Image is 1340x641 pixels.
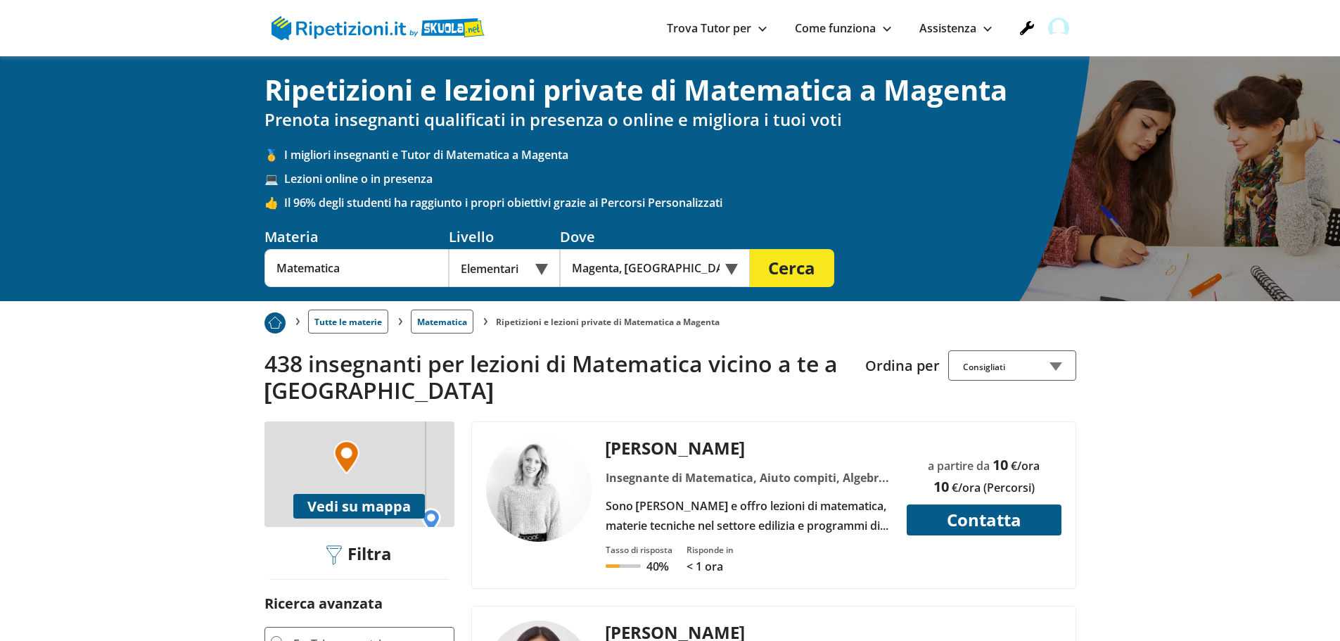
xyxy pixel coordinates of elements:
li: Ripetizioni e lezioni private di Matematica a Magenta [496,316,720,328]
img: Filtra filtri mobile [326,545,342,565]
span: Il 96% degli studenti ha raggiunto i propri obiettivi grazie ai Percorsi Personalizzati [284,195,1076,210]
img: user avatar [1048,18,1069,39]
span: 💻 [264,171,284,186]
button: Cerca [750,249,834,287]
h1: Ripetizioni e lezioni private di Matematica a Magenta [264,73,1076,107]
span: Lezioni online o in presenza [284,171,1076,186]
img: Marker [421,508,441,533]
h2: Prenota insegnanti qualificati in presenza o online e migliora i tuoi voti [264,110,1076,130]
span: 👍 [264,195,284,210]
div: Elementari [449,249,560,287]
a: Matematica [411,310,473,334]
label: Ricerca avanzata [264,594,383,613]
p: < 1 ora [687,559,734,574]
button: Vedi su mappa [293,494,425,519]
h2: 438 insegnanti per lezioni di Matematica vicino a te a [GEOGRAPHIC_DATA] [264,350,855,405]
div: Consigliati [948,350,1076,381]
img: Marker [333,440,359,474]
a: Assistenza [919,20,992,36]
input: Es. Indirizzo o CAP [560,249,731,287]
div: [PERSON_NAME] [600,436,898,459]
button: Contatta [907,504,1061,535]
span: 10 [993,455,1008,474]
p: 40% [646,559,669,574]
label: Ordina per [865,356,940,375]
span: I migliori insegnanti e Tutor di Matematica a Magenta [284,147,1076,163]
div: Tasso di risposta [606,544,672,556]
span: 10 [933,477,949,496]
span: a partire da [928,458,990,474]
a: Come funziona [795,20,891,36]
a: Trova Tutor per [667,20,767,36]
div: Risponde in [687,544,734,556]
img: logo Skuola.net | Ripetizioni.it [272,16,485,40]
img: Piu prenotato [264,312,286,334]
input: Es. Matematica [264,249,449,287]
div: Dove [560,227,750,246]
div: Materia [264,227,449,246]
a: Tutte le materie [308,310,388,334]
div: Filtra [321,544,397,566]
span: 🥇 [264,147,284,163]
div: Livello [449,227,560,246]
div: Sono [PERSON_NAME] e offro lezioni di matematica, materie tecniche nel settore edilizia e program... [600,496,898,535]
a: logo Skuola.net | Ripetizioni.it [272,19,485,34]
img: tutor a MAGENTA - Chiara [486,436,592,542]
nav: breadcrumb d-none d-tablet-block [264,301,1076,334]
div: Insegnante di Matematica, Aiuto compiti, Algebra, Costruzioni, Educazione tecnica, Geometria, Ita... [600,468,898,488]
span: €/ora [1011,458,1040,474]
span: €/ora (Percorsi) [952,480,1035,495]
